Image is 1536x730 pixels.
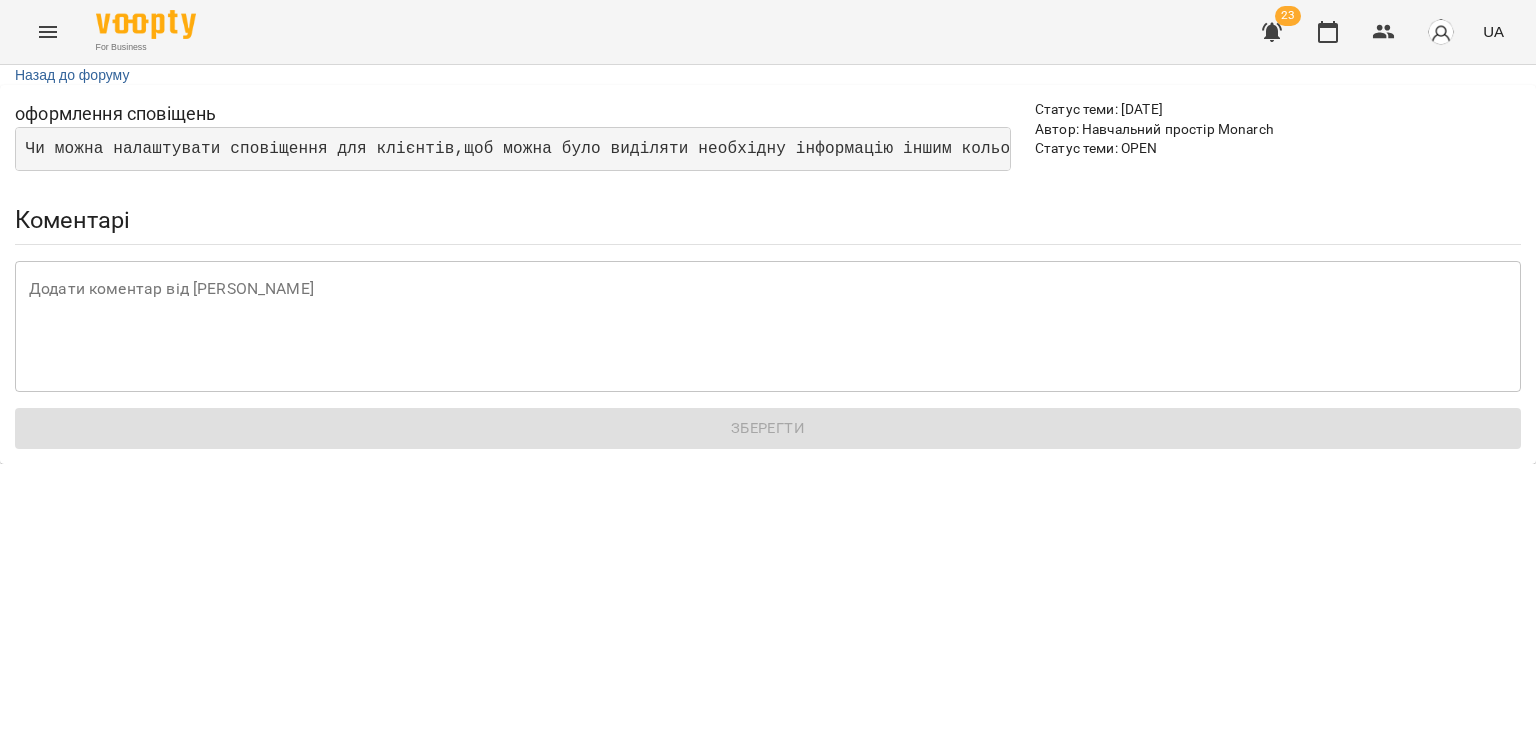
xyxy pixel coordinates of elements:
p: Автор: Навчальний простір Monarch [1035,120,1394,140]
pre: Чи можна налаштувати сповіщення для клієнтів,щоб можна було виділяти необхідну інформацію іншим к... [15,127,1011,171]
p: оформлення сповіщень [15,100,1011,127]
h5: Коментарі [15,205,1521,236]
span: UA [1483,21,1504,42]
span: For Business [96,41,196,54]
p: Статус теми: [DATE] [1035,100,1394,120]
span: 23 [1275,6,1301,26]
button: Menu [24,8,72,56]
img: Voopty Logo [96,10,196,39]
button: UA [1475,13,1512,50]
p: Статус теми: OPEN [1035,139,1394,159]
img: avatar_s.png [1427,18,1455,46]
